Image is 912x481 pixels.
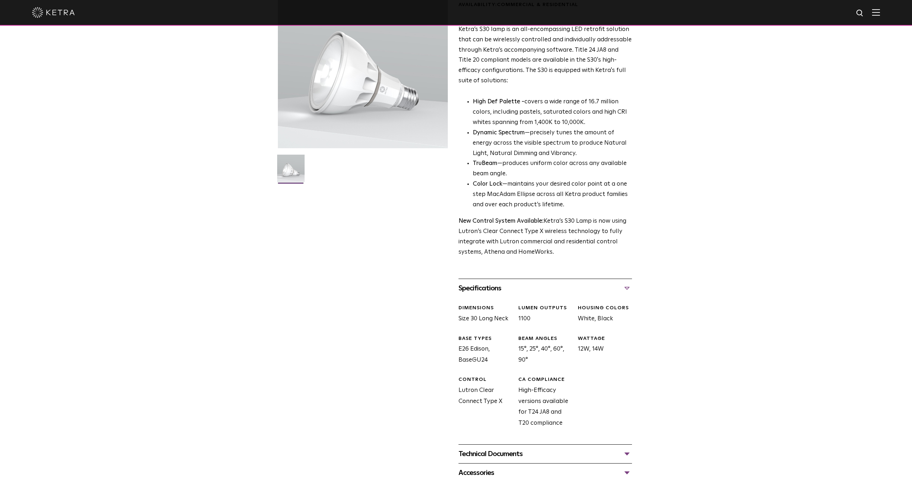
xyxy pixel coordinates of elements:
[453,335,513,366] div: E26 Edison, BaseGU24
[872,9,880,16] img: Hamburger%20Nav.svg
[458,335,513,342] div: BASE TYPES
[453,376,513,429] div: Lutron Clear Connect Type X
[458,283,632,294] div: Specifications
[32,7,75,18] img: ketra-logo-2019-white
[513,335,572,366] div: 15°, 25°, 40°, 60°, 90°
[518,335,572,342] div: BEAM ANGLES
[473,181,502,187] strong: Color Lock
[572,335,632,366] div: 12W, 14W
[277,155,305,187] img: S30-Lamp-Edison-2021-Web-Square
[578,335,632,342] div: WATTAGE
[473,99,524,105] strong: High Def Palette -
[458,448,632,460] div: Technical Documents
[518,305,572,312] div: LUMEN OUTPUTS
[473,130,525,136] strong: Dynamic Spectrum
[453,305,513,324] div: Size 30 Long Neck
[458,467,632,479] div: Accessories
[473,128,632,159] li: —precisely tunes the amount of energy across the visible spectrum to produce Natural Light, Natur...
[513,376,572,429] div: High-Efficacy versions available for T24 JA8 and T20 compliance
[458,216,632,258] p: Ketra’s S30 Lamp is now using Lutron’s Clear Connect Type X wireless technology to fully integrat...
[458,26,632,84] span: Ketra’s S30 lamp is an all-encompassing LED retrofit solution that can be wirelessly controlled a...
[856,9,865,18] img: search icon
[473,160,497,166] strong: TruBeam
[473,179,632,210] li: —maintains your desired color point at a one step MacAdam Ellipse across all Ketra product famili...
[473,159,632,179] li: —produces uniform color across any available beam angle.
[473,97,632,128] p: covers a wide range of 16.7 million colors, including pastels, saturated colors and high CRI whit...
[458,305,513,312] div: DIMENSIONS
[518,376,572,383] div: CA COMPLIANCE
[458,218,544,224] strong: New Control System Available:
[572,305,632,324] div: White, Black
[458,376,513,383] div: CONTROL
[578,305,632,312] div: HOUSING COLORS
[513,305,572,324] div: 1100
